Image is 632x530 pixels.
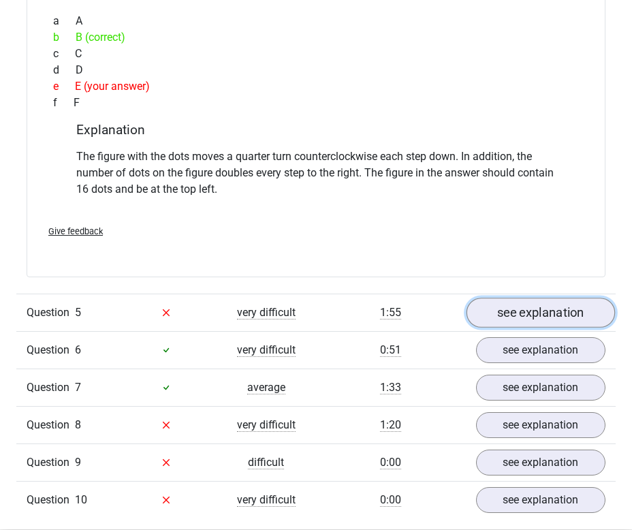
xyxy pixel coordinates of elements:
span: very difficult [237,493,296,507]
div: C [43,46,589,62]
span: very difficult [237,306,296,319]
span: 1:20 [380,418,401,432]
span: very difficult [237,343,296,357]
span: Question [27,379,75,396]
span: 0:00 [380,493,401,507]
span: very difficult [237,418,296,432]
span: Question [27,342,75,358]
span: difficult [248,456,284,469]
span: f [53,95,74,111]
a: see explanation [476,450,605,476]
a: see explanation [467,298,616,328]
span: c [53,46,75,62]
span: 10 [75,493,87,506]
div: B (correct) [43,29,589,46]
div: F [43,95,589,111]
span: 5 [75,306,81,319]
span: Give feedback [48,226,103,236]
span: 1:33 [380,381,401,394]
span: 6 [75,343,81,356]
span: 0:51 [380,343,401,357]
span: Question [27,305,75,321]
span: 1:55 [380,306,401,319]
div: E (your answer) [43,78,589,95]
span: b [53,29,76,46]
span: 9 [75,456,81,469]
h4: Explanation [76,122,556,138]
span: 7 [75,381,81,394]
span: e [53,78,75,95]
span: average [247,381,285,394]
a: see explanation [476,487,605,513]
span: d [53,62,76,78]
span: 0:00 [380,456,401,469]
span: Question [27,417,75,433]
div: D [43,62,589,78]
span: 8 [75,418,81,431]
a: see explanation [476,375,605,401]
div: A [43,13,589,29]
p: The figure with the dots moves a quarter turn counterclockwise each step down. In addition, the n... [76,149,556,198]
span: Question [27,454,75,471]
a: see explanation [476,412,605,438]
a: see explanation [476,337,605,363]
span: a [53,13,76,29]
span: Question [27,492,75,508]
